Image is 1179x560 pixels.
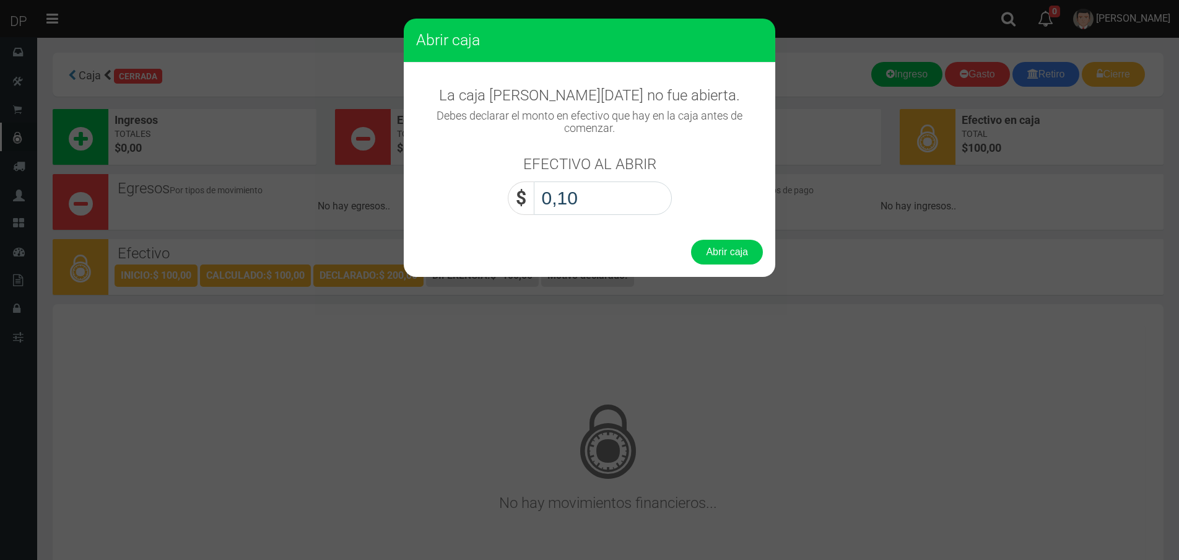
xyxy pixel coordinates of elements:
[691,240,763,265] button: Abrir caja
[416,87,763,103] h3: La caja [PERSON_NAME][DATE] no fue abierta.
[416,110,763,134] h4: Debes declarar el monto en efectivo que hay en la caja antes de comenzar.
[523,156,656,172] h3: EFECTIVO AL ABRIR
[516,187,526,209] strong: $
[416,31,763,50] h3: Abrir caja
